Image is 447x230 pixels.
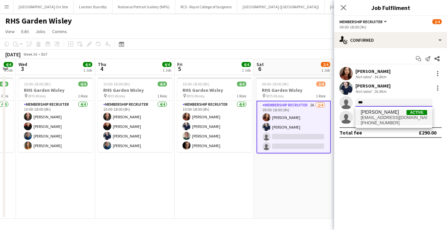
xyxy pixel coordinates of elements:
span: Active [407,110,427,115]
span: RHS Wisley [187,93,205,98]
h1: RHS Garden Wisley [5,16,72,26]
span: 3 [18,65,27,73]
h3: Job Fulfilment [334,3,447,12]
a: Comms [49,27,70,36]
a: View [3,27,17,36]
span: 1 Role [78,93,88,98]
app-job-card: 09:00-18:00 (9h)2/4RHS Garden Wisley RHS Wisley1 RoleMembership Recruiter2A2/409:00-18:00 (9h)[PE... [257,78,331,153]
div: 1 Job [83,68,92,73]
app-job-card: 10:00-18:00 (8h)4/4RHS Garden Wisley RHS Wisley1 RoleMembership Recruiter4/410:00-18:00 (8h)[PERS... [19,78,93,152]
div: [PERSON_NAME] [355,68,391,74]
div: 1 Job [321,68,330,73]
span: 1 Role [237,93,246,98]
span: Jobs [36,29,45,34]
div: [DATE] [5,51,21,58]
div: Total fee [339,129,362,136]
div: 1 Job [242,68,251,73]
button: London Standby [74,0,112,13]
span: 4/4 [242,62,251,67]
div: Not rated [355,89,373,94]
app-card-role: Membership Recruiter2A2/409:00-18:00 (9h)[PERSON_NAME][PERSON_NAME] [257,101,331,153]
span: 4/4 [4,62,13,67]
span: 4/4 [78,82,88,86]
span: 4/4 [237,82,246,86]
span: Week 36 [22,52,38,57]
span: 6 [256,65,264,73]
span: View [5,29,15,34]
app-card-role: Membership Recruiter4/410:00-18:00 (8h)[PERSON_NAME][PERSON_NAME][PERSON_NAME][PERSON_NAME] [177,101,252,152]
span: Comms [52,29,67,34]
span: 1 Role [157,93,167,98]
div: BST [41,52,48,57]
div: 34.8km [373,74,388,79]
button: RCS - Royal College of Surgeons [175,0,237,13]
h3: RHS Garden Wisley [257,87,331,93]
app-job-card: 10:00-18:00 (8h)4/4RHS Garden Wisley RHS Wisley1 RoleMembership Recruiter4/410:00-18:00 (8h)[PERS... [98,78,172,152]
app-card-role: Membership Recruiter4/410:00-18:00 (8h)[PERSON_NAME][PERSON_NAME][PERSON_NAME][PERSON_NAME] [98,101,172,152]
button: [GEOGRAPHIC_DATA] ([GEOGRAPHIC_DATA]) [237,0,325,13]
span: 10:00-18:00 (8h) [24,82,51,86]
span: 4 [97,65,106,73]
span: 2/4 [316,82,326,86]
button: Membership Recruiter [339,19,388,24]
div: [PERSON_NAME] [355,83,391,89]
span: 4/4 [83,62,92,67]
span: Edit [21,29,29,34]
span: 2/4 [321,62,330,67]
app-card-role: Membership Recruiter4/410:00-18:00 (8h)[PERSON_NAME][PERSON_NAME][PERSON_NAME][PERSON_NAME] [19,101,93,152]
div: Not rated [355,74,373,79]
div: £290.00 [419,129,436,136]
a: Edit [19,27,32,36]
span: RHS Wisley [28,93,46,98]
span: 4/4 [162,62,172,67]
div: 09:00-18:00 (9h) [339,25,442,29]
div: 1 Job [163,68,171,73]
button: National Portrait Gallery (NPG) [112,0,175,13]
h3: RHS Garden Wisley [98,87,172,93]
span: +4407460859837 [361,120,427,126]
span: 2/4 [432,19,442,24]
span: Kip O’Sullivan [361,109,399,115]
a: Jobs [33,27,48,36]
span: kiposullivan@gmail.com [361,115,427,120]
h3: RHS Garden Wisley [177,87,252,93]
span: Thu [98,61,106,67]
span: Fri [177,61,183,67]
span: Sat [257,61,264,67]
h3: RHS Garden Wisley [19,87,93,93]
span: 5 [176,65,183,73]
div: 1 Job [4,68,13,73]
span: 10:00-18:00 (8h) [103,82,130,86]
app-job-card: 10:00-18:00 (8h)4/4RHS Garden Wisley RHS Wisley1 RoleMembership Recruiter4/410:00-18:00 (8h)[PERS... [177,78,252,152]
button: [GEOGRAPHIC_DATA] On Site [13,0,74,13]
span: RHS Wisley [266,93,284,98]
span: 4/4 [158,82,167,86]
div: Confirmed [334,32,447,48]
button: [GEOGRAPHIC_DATA] (IWM) [325,0,382,13]
span: 1 Role [316,93,326,98]
span: 10:00-18:00 (8h) [183,82,209,86]
div: 26.9km [373,89,388,94]
span: 09:00-18:00 (9h) [262,82,289,86]
span: RHS Wisley [108,93,125,98]
span: Wed [19,61,27,67]
span: Membership Recruiter [339,19,383,24]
